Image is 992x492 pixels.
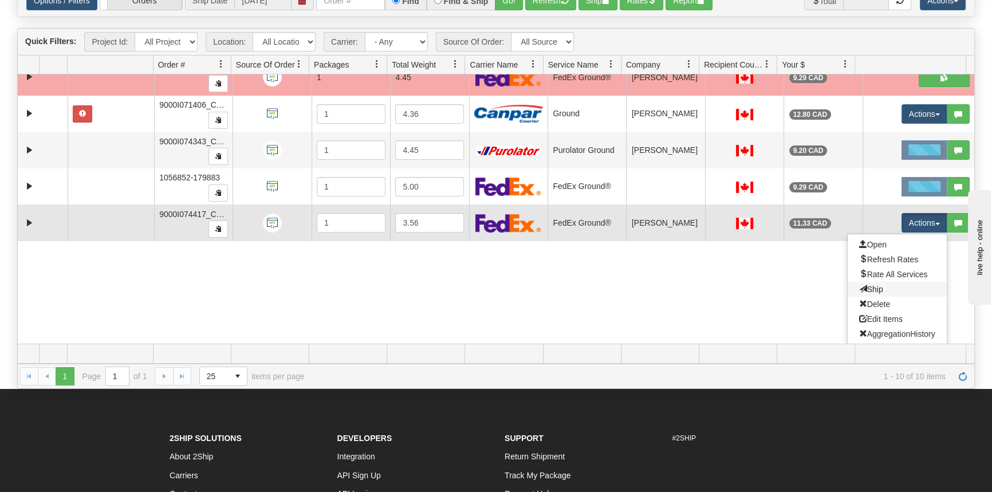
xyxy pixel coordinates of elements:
[902,104,947,124] button: Actions
[789,182,828,192] div: 9.29 CAD
[56,367,74,385] span: Page 1
[207,371,222,382] span: 25
[158,59,185,70] span: Order #
[835,54,855,74] a: Your $ filter column settings
[548,59,599,70] span: Service Name
[859,270,928,279] span: Rate All Services
[159,173,220,182] span: 1056852-179883
[22,143,37,158] a: Expand
[474,105,543,123] img: Canpar
[289,54,309,74] a: Source Of Order filter column settings
[208,148,228,165] button: Copy to clipboard
[392,59,436,70] span: Total Weight
[337,471,381,480] a: API Sign Up
[548,96,626,132] td: Ground
[159,210,232,219] span: 9000I074417_CATH
[736,218,753,229] img: CA
[626,59,660,70] span: Company
[626,132,704,168] td: [PERSON_NAME]
[263,177,282,196] img: API
[395,73,411,82] span: 4.45
[475,214,541,233] img: FedEx Express®
[170,434,242,443] strong: 2Ship Solutions
[106,367,129,385] input: Page 1
[672,435,823,442] h6: #2SHIP
[199,367,305,386] span: items per page
[208,221,228,238] button: Copy to clipboard
[966,187,991,304] iframe: chat widget
[170,452,213,461] a: About 2Ship
[679,54,699,74] a: Company filter column settings
[601,54,621,74] a: Service Name filter column settings
[789,73,828,83] div: 9.29 CAD
[548,204,626,241] td: FedEx Ground®
[505,471,570,480] a: Track My Package
[367,54,387,74] a: Packages filter column settings
[736,145,753,156] img: CA
[789,145,828,156] div: 9.20 CAD
[859,300,890,309] span: Delete
[548,168,626,205] td: FedEx Ground®
[902,213,947,233] button: Actions
[919,70,970,87] button: Shipping Documents
[736,72,753,84] img: CA
[22,70,37,84] a: Expand
[859,240,887,249] span: Open
[82,367,147,386] span: Page of 1
[789,109,831,120] div: 12.80 CAD
[736,182,753,193] img: CA
[859,314,903,324] span: Edit Items
[208,112,228,129] button: Copy to clipboard
[314,59,349,70] span: Packages
[704,59,763,70] span: Recipient Country
[236,59,295,70] span: Source Of Order
[263,104,282,123] img: API
[337,452,375,461] a: Integration
[321,372,946,381] span: 1 - 10 of 10 items
[317,73,321,82] span: 1
[159,137,232,146] span: 9000I074343_CATH
[475,177,541,196] img: FedEx Express®
[22,107,37,121] a: Expand
[208,184,228,202] button: Copy to clipboard
[548,132,626,168] td: Purolator Ground
[229,367,247,385] span: select
[22,179,37,194] a: Expand
[206,32,253,52] span: Location:
[505,434,544,443] strong: Support
[475,68,541,86] img: FedEx Express®
[337,434,392,443] strong: Developers
[626,204,704,241] td: [PERSON_NAME]
[505,452,565,461] a: Return Shipment
[263,68,282,86] img: API
[626,59,704,96] td: [PERSON_NAME]
[436,32,511,52] span: Source Of Order:
[626,96,704,132] td: [PERSON_NAME]
[736,109,753,120] img: CA
[859,329,935,339] span: AggregationHistory
[9,10,106,18] div: live help - online
[22,216,37,230] a: Expand
[84,32,135,52] span: Project Id:
[859,255,918,264] span: Refresh Rates
[470,59,518,70] span: Carrier Name
[170,471,198,480] a: Carriers
[782,59,805,70] span: Your $
[263,141,282,160] img: API
[848,237,947,252] a: Open
[548,59,626,96] td: FedEx Ground®
[954,367,972,385] a: Refresh
[474,146,543,156] img: Purolator
[211,54,231,74] a: Order # filter column settings
[263,214,282,233] img: API
[757,54,777,74] a: Recipient Country filter column settings
[199,367,247,386] span: Page sizes drop down
[159,100,232,109] span: 9000I071406_CATH
[208,75,228,92] button: Copy to clipboard
[859,285,883,294] span: Ship
[789,218,831,229] div: 11.33 CAD
[18,29,974,56] div: grid toolbar
[324,32,365,52] span: Carrier:
[25,36,76,47] label: Quick Filters:
[445,54,464,74] a: Total Weight filter column settings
